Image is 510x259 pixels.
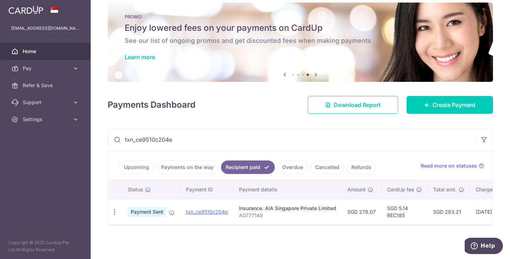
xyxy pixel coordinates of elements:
div: Insurance. AIA Singapore Private Limited [239,205,336,212]
a: Cancelled [311,161,344,174]
a: Learn more [125,54,155,61]
span: Create Payment [432,101,476,109]
span: CardUp fee [387,186,414,193]
h4: Payments Dashboard [108,98,195,111]
a: Recipient paid [221,161,275,174]
a: Create Payment [407,96,493,114]
td: SGD 5.14 REC185 [381,199,427,225]
span: Status [128,186,143,193]
span: Support [23,99,69,106]
td: SGD 278.07 [342,199,381,225]
span: Refer & Save [23,82,69,89]
span: Amount [347,186,365,193]
a: Overdue [278,161,308,174]
span: Total amt. [433,186,457,193]
span: Charge date [476,186,505,193]
td: SGD 283.21 [427,199,470,225]
span: Settings [23,116,69,123]
a: Refunds [347,161,376,174]
span: Read more on statuses [421,162,477,169]
a: txn_ce9510c204e [186,209,228,215]
a: Download Report [308,96,398,114]
a: Read more on statuses [421,162,484,169]
p: [EMAIL_ADDRESS][DOMAIN_NAME] [11,25,79,32]
iframe: Opens a widget where you can find more information [465,238,503,255]
a: Payments on the way [157,161,218,174]
span: Home [23,48,69,55]
p: PROMO [125,14,476,19]
th: Payment ID [180,180,233,199]
p: A0777149 [239,212,336,219]
input: Search by recipient name, payment id or reference [108,128,476,151]
a: Upcoming [119,161,154,174]
h6: See our list of ongoing promos and get discounted fees when making payments [125,36,476,45]
span: Pay [23,65,69,72]
th: Payment details [233,180,342,199]
span: Payment Sent [128,207,166,217]
img: CardUp [8,6,43,14]
h5: Enjoy lowered fees on your payments on CardUp [125,22,476,34]
img: Latest Promos banner [108,2,493,82]
span: Download Report [334,101,381,109]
